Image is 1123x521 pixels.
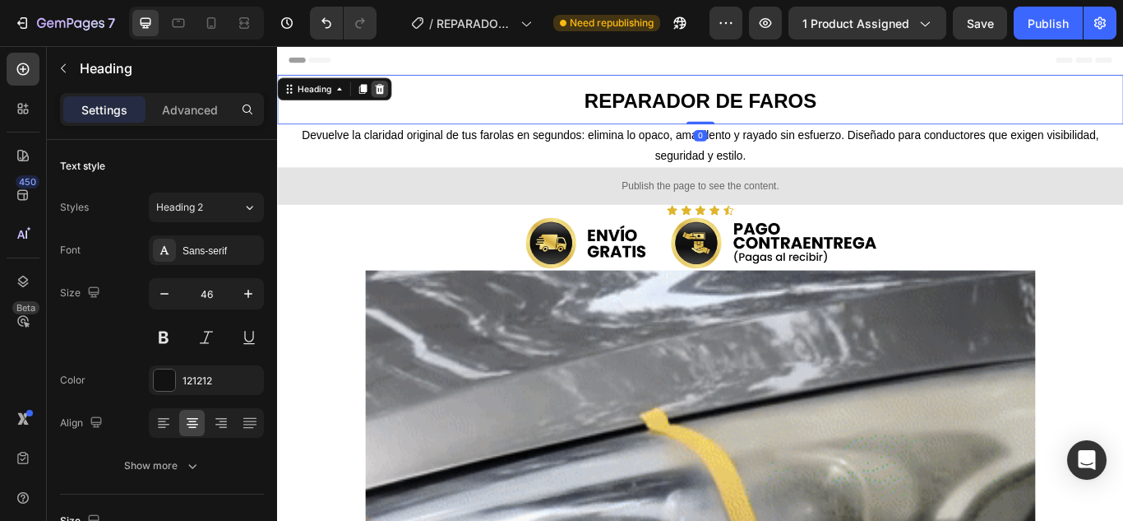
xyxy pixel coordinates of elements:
div: Beta [12,301,39,314]
span: Heading 2 [156,200,203,215]
button: Show more [60,451,264,481]
p: 7 [108,13,115,33]
div: Open Intercom Messenger [1067,440,1107,480]
div: Publish [1028,15,1069,32]
div: Show more [124,458,201,474]
span: Need republishing [570,16,654,30]
div: Size [60,282,104,305]
img: gempages_542958640085074852-d99ec196-9820-462e-84a1-40eeeece83d9.png [288,198,699,262]
button: 1 product assigned [788,7,946,40]
span: REPARADOR DE FAROS [437,15,514,32]
div: Align [60,412,106,435]
div: Styles [60,200,89,215]
div: 0 [485,98,501,111]
div: 121212 [183,374,260,388]
div: Font [60,243,81,258]
button: Save [953,7,1007,40]
div: 450 [16,175,39,188]
p: Settings [81,101,127,119]
div: Sans-serif [183,244,260,258]
span: / [429,15,433,32]
button: Heading 2 [149,193,264,222]
button: 7 [7,7,122,40]
p: Heading [80,58,257,78]
div: Text style [60,159,105,174]
iframe: Design area [277,46,1123,521]
button: Publish [1014,7,1083,40]
div: Undo/Redo [310,7,377,40]
div: Color [60,373,85,388]
div: Heading [21,43,66,58]
span: Save [967,16,994,30]
span: Devuelve la claridad original de tus farolas en segundos: elimina lo opaco, amarillento y rayado ... [29,97,958,135]
strong: REPARADOR DE FAROS [358,52,628,77]
p: Advanced [162,101,218,119]
span: 1 product assigned [802,15,909,32]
